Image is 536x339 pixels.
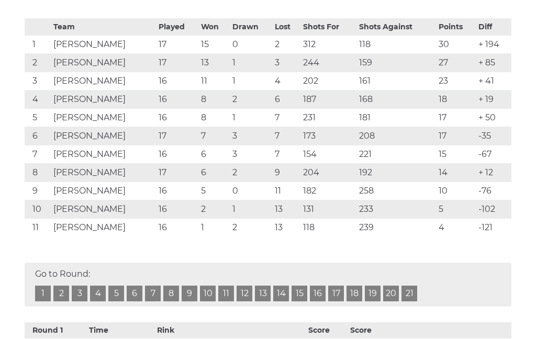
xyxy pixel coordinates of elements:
td: 7 [272,127,300,145]
td: 16 [156,145,198,164]
td: 14 [436,164,476,182]
td: [PERSON_NAME] [51,109,156,127]
td: -67 [476,145,511,164]
a: 14 [273,286,289,301]
td: 13 [272,200,300,219]
td: 16 [156,109,198,127]
td: 8 [198,109,230,127]
th: Time [86,322,148,338]
td: 2 [25,54,51,72]
td: 2 [230,91,272,109]
td: 8 [198,91,230,109]
th: Round 1 [25,322,86,338]
td: [PERSON_NAME] [51,91,156,109]
td: [PERSON_NAME] [51,36,156,54]
th: Points [436,19,476,36]
td: 17 [156,127,198,145]
td: 204 [300,164,356,182]
a: 3 [72,286,87,301]
a: 7 [145,286,161,301]
td: 7 [272,145,300,164]
a: 12 [237,286,252,301]
td: 187 [300,91,356,109]
th: Played [156,19,198,36]
td: + 12 [476,164,511,182]
td: 131 [300,200,356,219]
td: 18 [436,91,476,109]
td: 1 [230,72,272,91]
td: 181 [356,109,436,127]
td: 1 [230,54,272,72]
a: 2 [53,286,69,301]
td: + 194 [476,36,511,54]
a: 15 [292,286,307,301]
td: 312 [300,36,356,54]
td: 8 [25,164,51,182]
td: [PERSON_NAME] [51,219,156,237]
td: 17 [436,127,476,145]
td: -102 [476,200,511,219]
a: 5 [108,286,124,301]
td: 154 [300,145,356,164]
td: 5 [25,109,51,127]
th: Shots For [300,19,356,36]
th: Lost [272,19,300,36]
a: 10 [200,286,216,301]
td: 221 [356,145,436,164]
a: 8 [163,286,179,301]
th: Won [198,19,230,36]
td: 6 [198,164,230,182]
td: 233 [356,200,436,219]
a: 11 [218,286,234,301]
th: Rink [148,322,184,338]
td: -35 [476,127,511,145]
td: 208 [356,127,436,145]
td: + 50 [476,109,511,127]
td: 3 [230,127,272,145]
td: 1 [230,109,272,127]
th: Score [306,322,348,338]
th: Team [51,19,156,36]
th: Shots Against [356,19,436,36]
td: 10 [25,200,51,219]
td: 11 [198,72,230,91]
td: 7 [25,145,51,164]
td: 161 [356,72,436,91]
td: 16 [156,200,198,219]
td: 11 [272,182,300,200]
td: 5 [436,200,476,219]
a: 21 [401,286,417,301]
td: 0 [230,36,272,54]
td: 3 [272,54,300,72]
td: [PERSON_NAME] [51,127,156,145]
td: 1 [25,36,51,54]
td: 15 [198,36,230,54]
td: + 41 [476,72,511,91]
td: 244 [300,54,356,72]
td: 6 [25,127,51,145]
th: Score [348,322,389,338]
td: 231 [300,109,356,127]
td: 159 [356,54,436,72]
td: 15 [436,145,476,164]
td: 16 [156,219,198,237]
td: 182 [300,182,356,200]
td: [PERSON_NAME] [51,72,156,91]
td: 2 [198,200,230,219]
td: 2 [272,36,300,54]
td: 13 [198,54,230,72]
td: 9 [272,164,300,182]
td: 16 [156,91,198,109]
td: 239 [356,219,436,237]
td: 16 [156,182,198,200]
a: 16 [310,286,326,301]
td: 168 [356,91,436,109]
td: 9 [25,182,51,200]
td: + 85 [476,54,511,72]
td: 3 [230,145,272,164]
a: 6 [127,286,142,301]
a: 18 [347,286,362,301]
td: 173 [300,127,356,145]
a: 4 [90,286,106,301]
a: 13 [255,286,271,301]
